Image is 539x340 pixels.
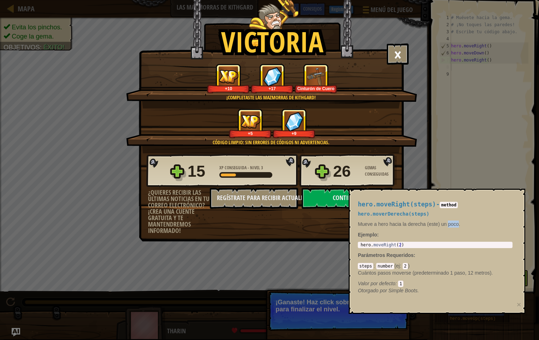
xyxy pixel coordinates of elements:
code: method [440,202,458,208]
span: Nivel [249,165,261,171]
div: 15 [188,160,215,183]
span: XP Conseguida [219,165,248,171]
code: 2 [403,263,408,269]
img: Gemas Conseguidas [285,112,303,131]
div: - [219,165,263,171]
button: × [517,301,521,308]
button: Regístrate para recibir actualizaciones. [210,188,298,209]
span: Valor por defecto [358,281,395,286]
h4: - [358,201,513,208]
span: : [395,281,398,286]
code: number [376,263,394,269]
h1: Victoria [221,26,324,57]
p: Mueve a hero hacia la derecha (este) un poco. [358,221,513,228]
span: : [400,263,403,269]
span: : [414,252,415,258]
code: steps [358,263,373,269]
button: × [387,43,409,65]
div: +17 [252,86,292,91]
span: : [373,263,376,269]
code: 1 [398,281,403,287]
img: Nuevo artículo [306,67,326,86]
span: hero.moverDerecha(steps) [358,211,429,217]
div: ¿Quieres recibir las últimas noticias en tu correo electrónico? ¡Crea una cuente gratuita y te ma... [148,189,210,234]
div: +5 [230,131,270,136]
strong: : [358,232,379,238]
div: +9 [274,131,314,136]
span: Ejemplo [358,232,377,238]
div: Cinturón de Cuero [296,86,336,91]
div: Gemas Conseguidas [365,165,397,177]
span: ej [396,263,400,269]
em: Simple Boots. [358,288,419,293]
p: Cuántos pasos moverse (predeterminado 1 paso, 12 metros). [358,269,513,276]
img: XP Conseguida [241,115,260,128]
div: ( ) [358,262,513,287]
div: Código limpio: sin errores de códigos ni advertencias. [160,139,383,146]
div: ¡Completaste las Mazmorras de Kithgard! [160,94,383,101]
span: Parámetros Requeridos [358,252,414,258]
span: Otorgado por [358,288,388,293]
span: 3 [261,165,263,171]
img: XP Conseguida [219,70,238,83]
span: hero.moveRight(steps) [358,201,436,208]
div: 26 [333,160,361,183]
button: Continuar [302,188,393,209]
img: Gemas Conseguidas [263,67,282,86]
div: +10 [208,86,248,91]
